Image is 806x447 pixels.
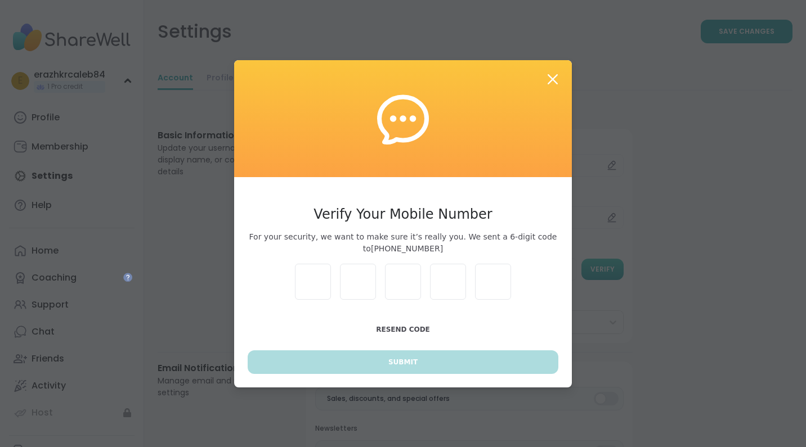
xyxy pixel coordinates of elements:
[248,350,558,374] button: Submit
[376,326,430,333] span: Resend Code
[248,204,558,224] h3: Verify Your Mobile Number
[248,231,558,255] span: For your security, we want to make sure it’s really you. We sent a 6-digit code to [PHONE_NUMBER]
[123,273,132,282] iframe: Spotlight
[388,357,418,367] span: Submit
[248,318,558,341] button: Resend Code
